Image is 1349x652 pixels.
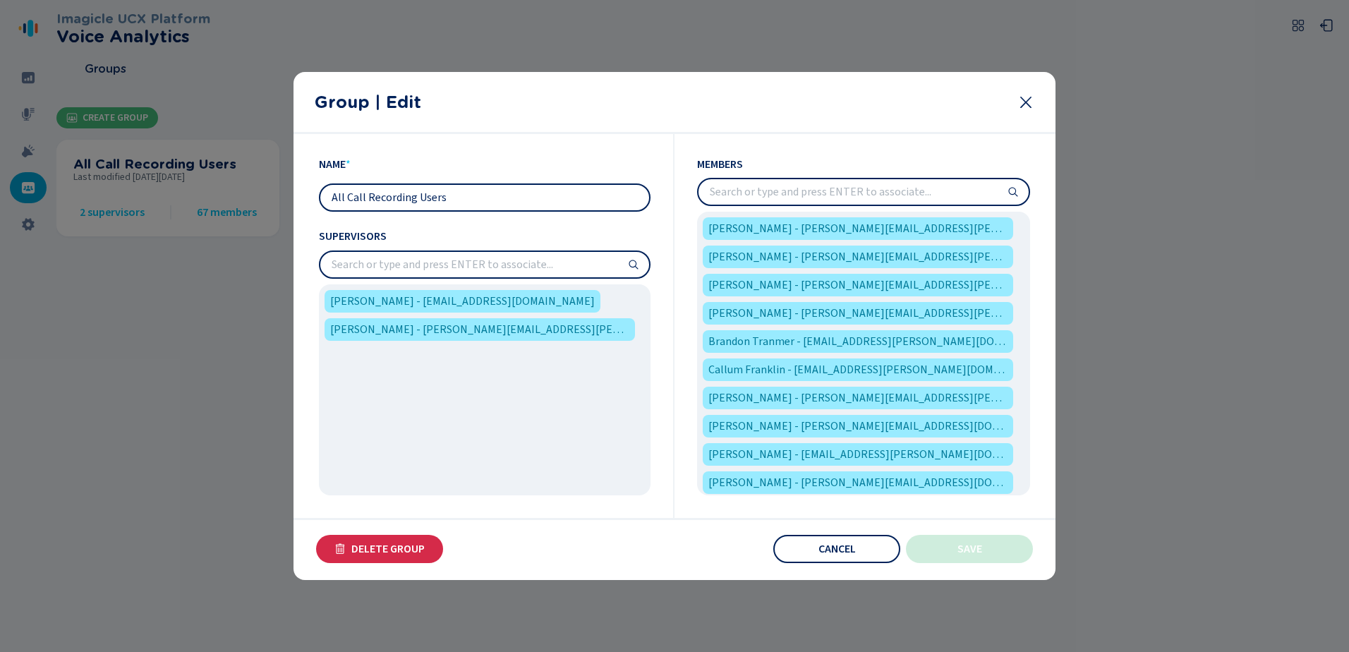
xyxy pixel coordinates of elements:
svg: trash-fill [334,543,346,555]
button: Save [906,535,1033,563]
h2: Group | Edit [315,92,1006,112]
div: Chloe Williamson - chloe.williamson@wcrlaw.co.uk [703,471,1013,494]
svg: close [1017,94,1034,111]
div: Alexandra Ottley - Alex.Ottley@wilkinchapman.co.uk [703,246,1013,268]
div: Margaret Phillips - margaret.phillips@wcrlaw.co.uk [325,318,635,341]
input: Search or type and press ENTER to associate... [320,252,649,277]
span: Cancel [818,543,856,555]
span: Name [319,157,346,172]
span: [PERSON_NAME] - [EMAIL_ADDRESS][PERSON_NAME][DOMAIN_NAME] [708,446,1008,463]
div: Ebony Vandecasteele - ebony.vandecasteele@wilkinchapman.co.uk [325,290,600,313]
span: [PERSON_NAME] - [PERSON_NAME][EMAIL_ADDRESS][PERSON_NAME][DOMAIN_NAME] [708,220,1008,237]
span: Delete Group [351,543,425,555]
div: Alexandra Ottley - alexandra.ottley@wcrlaw.co.uk [703,274,1013,296]
input: Search or type and press ENTER to associate... [698,179,1029,205]
span: [PERSON_NAME] - [PERSON_NAME][EMAIL_ADDRESS][PERSON_NAME][DOMAIN_NAME] [708,305,1008,322]
span: [PERSON_NAME] - [PERSON_NAME][EMAIL_ADDRESS][PERSON_NAME][DOMAIN_NAME] [708,277,1008,294]
div: Charlotte Marshall - charlotte.marshall@wcrlaw.co.uk [703,387,1013,409]
input: Type the group name... [320,185,649,210]
span: [PERSON_NAME] - [PERSON_NAME][EMAIL_ADDRESS][DOMAIN_NAME] [708,474,1008,491]
span: Callum Franklin - [EMAIL_ADDRESS][PERSON_NAME][DOMAIN_NAME] [708,361,1008,378]
span: Brandon Tranmer - [EMAIL_ADDRESS][PERSON_NAME][DOMAIN_NAME] [708,333,1008,350]
span: [PERSON_NAME] - [PERSON_NAME][EMAIL_ADDRESS][DOMAIN_NAME] [708,418,1008,435]
div: Callum Franklin - callum.franklin@wcrlaw.co.uk [703,358,1013,381]
span: Save [957,543,982,555]
span: Supervisors [319,229,651,244]
div: Abbie Rose - abbie.rose@wcrlaw.co.uk [703,217,1013,240]
span: Members [697,157,1030,172]
button: Delete Group [316,535,443,563]
svg: search [628,259,639,270]
svg: search [1008,186,1019,198]
div: Chelsea Lee - chelsea.lee@wcrlaw.co.uk [703,415,1013,437]
span: [PERSON_NAME] - [PERSON_NAME][EMAIL_ADDRESS][PERSON_NAME][DOMAIN_NAME] [330,321,629,338]
button: Cancel [773,535,900,563]
div: Chelsea Owen - chelsea.owen@wcrlaw.co.uk [703,443,1013,466]
div: Amber Aisthorpe - amber.aisthorpe@wcrlaw.co.uk [703,302,1013,325]
span: [PERSON_NAME] - [PERSON_NAME][EMAIL_ADDRESS][PERSON_NAME][DOMAIN_NAME] [708,248,1008,265]
span: [PERSON_NAME] - [EMAIL_ADDRESS][DOMAIN_NAME] [330,293,595,310]
div: Brandon Tranmer - brandon.tranmer@wcrlaw.co.uk [703,330,1013,353]
span: [PERSON_NAME] - [PERSON_NAME][EMAIL_ADDRESS][PERSON_NAME][DOMAIN_NAME] [708,390,1008,406]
